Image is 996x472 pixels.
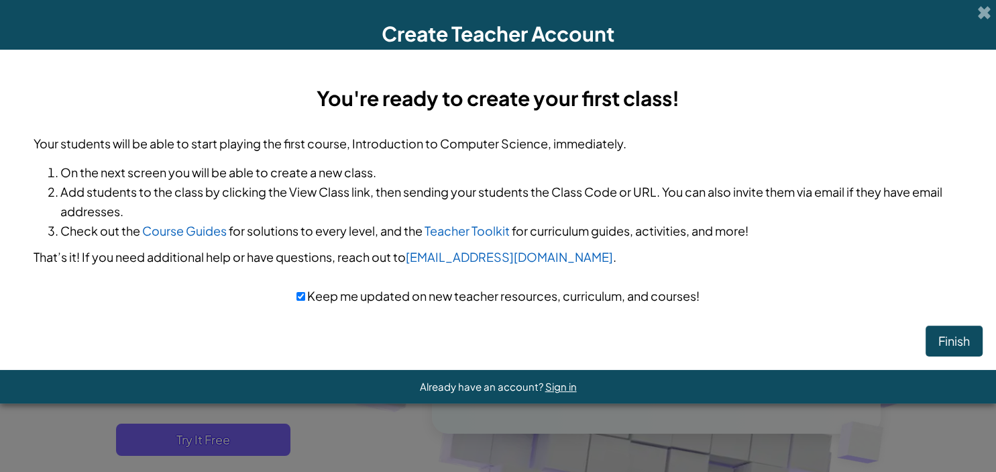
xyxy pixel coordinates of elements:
span: Keep me updated on new teacher resources, curriculum, and courses! [305,288,700,303]
p: Your students will be able to start playing the first course, Introduction to Computer Science, i... [34,134,962,153]
a: [EMAIL_ADDRESS][DOMAIN_NAME] [406,249,613,265]
span: for curriculum guides, activities, and more! [512,223,749,238]
span: That’s it! If you need additional help or have questions, reach out to . [34,249,616,265]
a: Course Guides [142,223,227,238]
a: Sign in [545,380,577,393]
span: Check out the [60,223,140,238]
span: for solutions to every level, and the [229,223,423,238]
button: Finish [926,326,983,357]
li: Add students to the class by clicking the View Class link, then sending your students the Class C... [60,182,962,221]
h3: You're ready to create your first class! [34,83,962,113]
a: Teacher Toolkit [425,223,510,238]
li: On the next screen you will be able to create a new class. [60,162,962,182]
span: Already have an account? [420,380,545,393]
span: Create Teacher Account [382,21,614,46]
